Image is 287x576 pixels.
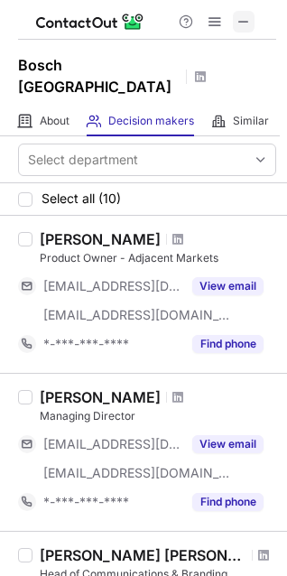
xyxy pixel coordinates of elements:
[192,493,264,511] button: Reveal Button
[28,151,138,169] div: Select department
[40,546,246,564] div: [PERSON_NAME] [PERSON_NAME]
[192,335,264,353] button: Reveal Button
[43,436,181,452] span: [EMAIL_ADDRESS][DOMAIN_NAME]
[192,435,264,453] button: Reveal Button
[108,114,194,128] span: Decision makers
[40,250,276,266] div: Product Owner - Adjacent Markets
[43,465,231,481] span: [EMAIL_ADDRESS][DOMAIN_NAME]
[43,278,181,294] span: [EMAIL_ADDRESS][DOMAIN_NAME]
[233,114,269,128] span: Similar
[42,191,121,206] span: Select all (10)
[40,230,161,248] div: [PERSON_NAME]
[40,388,161,406] div: [PERSON_NAME]
[18,54,181,98] h1: Bosch [GEOGRAPHIC_DATA]
[40,114,69,128] span: About
[36,11,144,33] img: ContactOut v5.3.10
[192,277,264,295] button: Reveal Button
[40,408,276,424] div: Managing Director
[43,307,231,323] span: [EMAIL_ADDRESS][DOMAIN_NAME]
